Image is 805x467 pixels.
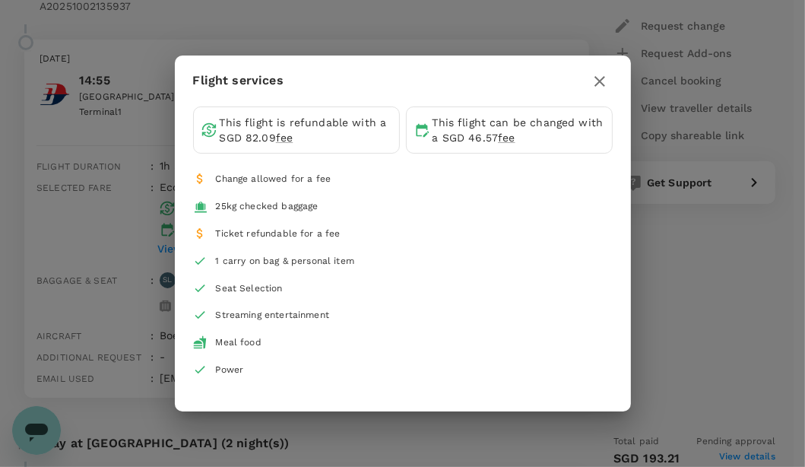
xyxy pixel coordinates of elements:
[216,281,283,297] div: Seat Selection
[276,132,293,144] span: fee
[216,363,244,378] div: Power
[216,172,331,187] div: Change allowed for a fee
[216,308,329,323] div: Streaming entertainment
[216,227,341,242] div: Ticket refundable for a fee
[433,115,604,145] p: This flight can be changed with a SGD 46.57
[216,335,261,351] div: Meal food
[498,132,515,144] span: fee
[220,115,391,145] p: This flight is refundable with a SGD 82.09
[216,254,355,269] div: 1 carry on bag & personal item
[216,199,319,214] div: 25kg checked baggage
[193,71,284,90] p: Flight services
